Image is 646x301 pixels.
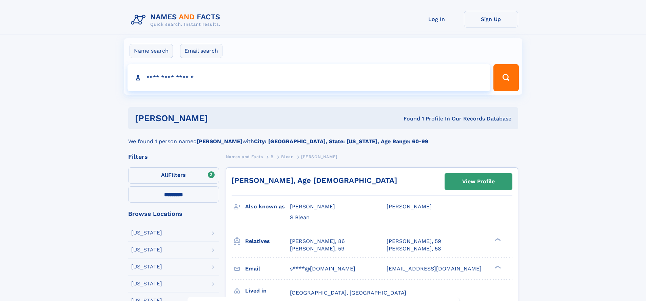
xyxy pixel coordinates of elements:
[281,152,293,161] a: Blean
[464,11,518,27] a: Sign Up
[462,174,495,189] div: View Profile
[245,263,290,275] h3: Email
[271,152,274,161] a: B
[128,11,226,29] img: Logo Names and Facts
[387,245,441,252] a: [PERSON_NAME], 58
[128,211,219,217] div: Browse Locations
[301,154,337,159] span: [PERSON_NAME]
[281,154,293,159] span: Blean
[226,152,263,161] a: Names and Facts
[387,265,482,272] span: [EMAIL_ADDRESS][DOMAIN_NAME]
[387,203,432,210] span: [PERSON_NAME]
[232,176,397,185] a: [PERSON_NAME], Age [DEMOGRAPHIC_DATA]
[128,129,518,146] div: We found 1 person named with .
[445,173,512,190] a: View Profile
[135,114,306,123] h1: [PERSON_NAME]
[131,281,162,286] div: [US_STATE]
[254,138,428,145] b: City: [GEOGRAPHIC_DATA], State: [US_STATE], Age Range: 60-99
[306,115,511,123] div: Found 1 Profile In Our Records Database
[290,289,406,296] span: [GEOGRAPHIC_DATA], [GEOGRAPHIC_DATA]
[410,11,464,27] a: Log In
[128,154,219,160] div: Filters
[180,44,222,58] label: Email search
[387,238,441,245] a: [PERSON_NAME], 59
[197,138,242,145] b: [PERSON_NAME]
[130,44,173,58] label: Name search
[131,264,162,269] div: [US_STATE]
[493,237,501,242] div: ❯
[245,285,290,297] h3: Lived in
[245,201,290,212] h3: Also known as
[290,214,310,221] span: S Blean
[128,167,219,184] label: Filters
[493,265,501,269] div: ❯
[131,247,162,252] div: [US_STATE]
[245,236,290,247] h3: Relatives
[131,230,162,236] div: [US_STATE]
[271,154,274,159] span: B
[493,64,518,91] button: Search Button
[128,64,491,91] input: search input
[290,245,345,252] a: [PERSON_NAME], 59
[290,203,335,210] span: [PERSON_NAME]
[161,172,168,178] span: All
[290,238,345,245] a: [PERSON_NAME], 86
